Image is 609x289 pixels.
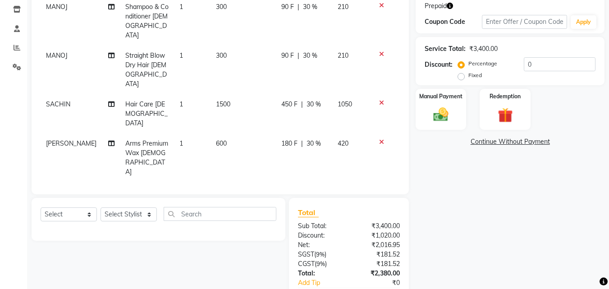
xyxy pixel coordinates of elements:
span: 30 % [307,139,321,148]
span: 1 [179,3,183,11]
span: | [298,51,299,60]
label: Manual Payment [419,92,462,101]
label: Redemption [490,92,521,101]
span: 210 [338,51,348,60]
img: _cash.svg [429,106,453,123]
span: 9% [316,260,325,267]
span: 1050 [338,100,352,108]
label: Fixed [468,71,482,79]
input: Enter Offer / Coupon Code [482,15,567,29]
div: ₹3,400.00 [349,221,407,231]
span: | [298,2,299,12]
span: MANOJ [46,3,68,11]
span: CGST [298,260,315,268]
span: [PERSON_NAME] [46,139,96,147]
span: 1 [179,51,183,60]
div: Sub Total: [291,221,349,231]
span: 300 [216,51,227,60]
div: ₹0 [359,278,407,288]
span: 300 [216,3,227,11]
div: Discount: [291,231,349,240]
label: Percentage [468,60,497,68]
span: 1 [179,100,183,108]
span: Shampoo & Conditioner [DEMOGRAPHIC_DATA] [125,3,169,39]
span: SGST [298,250,314,258]
span: 30 % [303,2,317,12]
span: 30 % [307,100,321,109]
img: _gift.svg [493,106,517,124]
span: 1500 [216,100,230,108]
div: ₹1,020.00 [349,231,407,240]
div: ₹181.52 [349,259,407,269]
span: Total [298,208,319,217]
span: 420 [338,139,348,147]
span: 450 F [281,100,298,109]
span: 30 % [303,51,317,60]
div: ₹181.52 [349,250,407,259]
span: Prepaid [425,1,447,11]
a: Add Tip [291,278,358,288]
span: | [301,100,303,109]
div: ₹2,380.00 [349,269,407,278]
span: 180 F [281,139,298,148]
span: 90 F [281,51,294,60]
span: 90 F [281,2,294,12]
span: SACHIN [46,100,70,108]
div: ( ) [291,259,349,269]
span: 600 [216,139,227,147]
span: Hair Care [DEMOGRAPHIC_DATA] [125,100,168,127]
span: 9% [316,251,325,258]
div: Net: [291,240,349,250]
input: Search [164,207,276,221]
a: Continue Without Payment [417,137,603,147]
div: ₹3,400.00 [469,44,498,54]
button: Apply [571,15,596,29]
span: MANOJ [46,51,68,60]
span: Straight Blow Dry Hair [DEMOGRAPHIC_DATA] [125,51,167,88]
div: Coupon Code [425,17,481,27]
div: ₹2,016.95 [349,240,407,250]
span: | [301,139,303,148]
span: Arms Premium Wax [DEMOGRAPHIC_DATA] [125,139,168,176]
span: 210 [338,3,348,11]
div: Total: [291,269,349,278]
div: ( ) [291,250,349,259]
span: 1 [179,139,183,147]
div: Service Total: [425,44,466,54]
div: Discount: [425,60,453,69]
